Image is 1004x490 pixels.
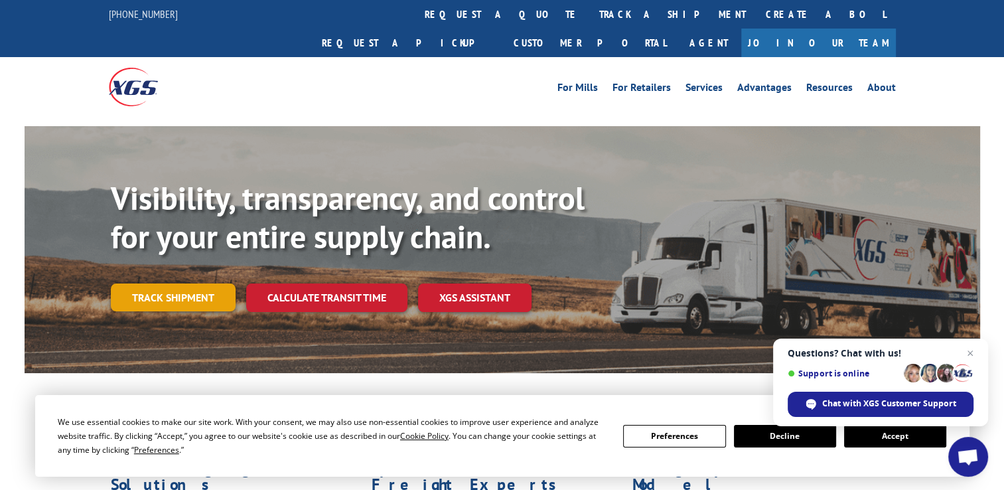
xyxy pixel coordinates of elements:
[246,284,407,312] a: Calculate transit time
[948,437,988,477] div: Open chat
[867,82,896,97] a: About
[400,430,449,442] span: Cookie Policy
[806,82,853,97] a: Resources
[109,7,178,21] a: [PHONE_NUMBER]
[844,425,946,448] button: Accept
[58,415,607,457] div: We use essential cookies to make our site work. With your consent, we may also use non-essential ...
[612,82,671,97] a: For Retailers
[822,398,956,410] span: Chat with XGS Customer Support
[312,29,504,57] a: Request a pickup
[685,82,723,97] a: Services
[111,284,236,311] a: Track shipment
[623,425,725,448] button: Preferences
[504,29,676,57] a: Customer Portal
[737,82,792,97] a: Advantages
[741,29,896,57] a: Join Our Team
[788,392,973,417] div: Chat with XGS Customer Support
[788,348,973,359] span: Questions? Chat with us!
[134,444,179,455] span: Preferences
[734,425,836,448] button: Decline
[418,284,532,312] a: XGS ASSISTANT
[557,82,598,97] a: For Mills
[962,345,978,361] span: Close chat
[676,29,741,57] a: Agent
[788,368,899,378] span: Support is online
[35,395,969,477] div: Cookie Consent Prompt
[111,177,585,257] b: Visibility, transparency, and control for your entire supply chain.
